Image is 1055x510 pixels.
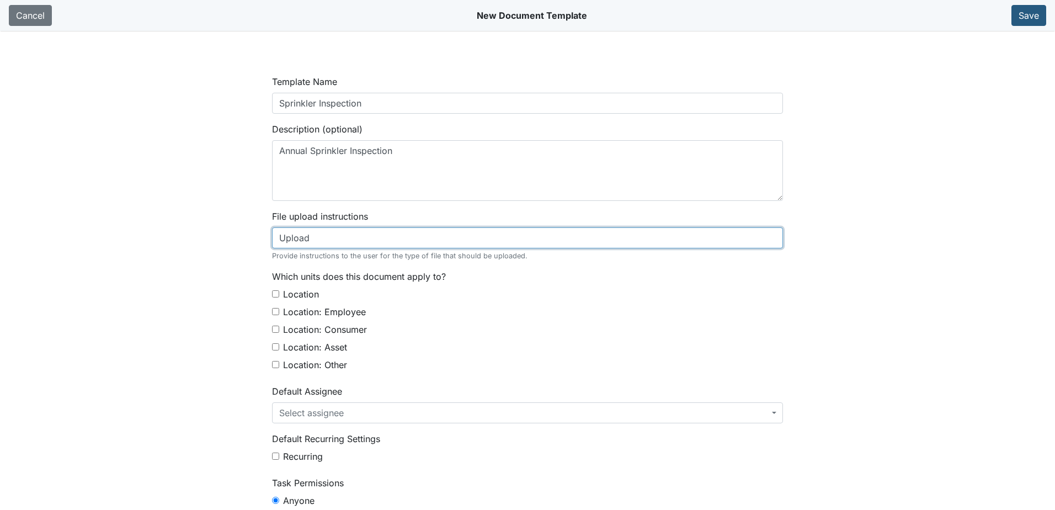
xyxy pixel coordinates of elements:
label: Which units does this document apply to? [272,270,446,283]
label: File upload instructions [272,210,368,223]
label: Location: Employee [283,305,366,318]
label: Description (optional) [272,123,363,136]
label: Location: Asset [283,341,347,354]
label: Recurring [283,450,323,463]
label: Default Assignee [272,385,342,398]
label: Template Name [272,75,337,88]
input: Location: Asset [272,343,279,350]
label: Task Permissions [272,476,344,490]
label: Location: Consumer [283,323,367,336]
input: Location: Employee [272,308,279,315]
div: New Document Template [477,4,587,26]
label: Anyone [283,494,315,507]
input: Location: Other [272,361,279,368]
input: Location [272,290,279,297]
small: Provide instructions to the user for the type of file that should be uploaded. [272,251,783,261]
label: Location: Other [283,358,347,371]
input: Location: Consumer [272,326,279,333]
a: Cancel [9,5,52,26]
button: Save [1011,5,1046,26]
label: Default Recurring Settings [272,432,380,445]
span: Select assignee [279,407,344,418]
label: Location [283,288,319,301]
